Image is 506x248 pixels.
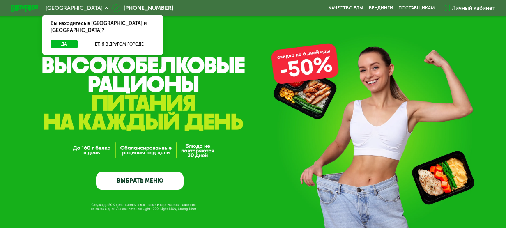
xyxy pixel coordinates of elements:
span: [GEOGRAPHIC_DATA] [46,5,103,11]
button: Да [51,40,78,48]
div: Вы находитесь в [GEOGRAPHIC_DATA] и [GEOGRAPHIC_DATA]? [42,15,163,40]
button: Нет, я в другом городе [80,40,154,48]
a: ВЫБРАТЬ МЕНЮ [96,172,184,190]
div: Личный кабинет [452,4,495,13]
a: [PHONE_NUMBER] [112,4,173,13]
a: Качество еды [329,5,363,11]
div: поставщикам [398,5,435,11]
a: Вендинги [369,5,393,11]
